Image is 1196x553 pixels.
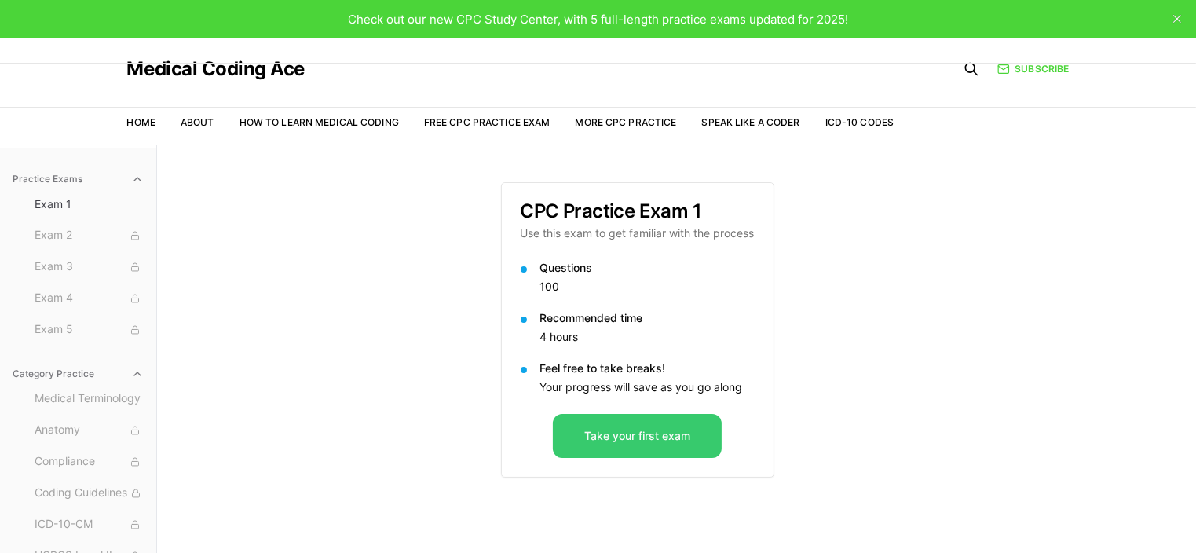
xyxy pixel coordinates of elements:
[1165,6,1190,31] button: close
[424,116,550,128] a: Free CPC Practice Exam
[540,279,755,295] p: 100
[35,196,144,212] span: Exam 1
[28,286,150,311] button: Exam 4
[28,418,150,443] button: Anatomy
[28,255,150,280] button: Exam 3
[540,260,755,276] p: Questions
[28,223,150,248] button: Exam 2
[6,361,150,386] button: Category Practice
[6,167,150,192] button: Practice Exams
[540,361,755,376] p: Feel free to take breaks!
[127,60,305,79] a: Medical Coding Ace
[28,449,150,474] button: Compliance
[28,386,150,412] button: Medical Terminology
[127,116,155,128] a: Home
[35,516,144,533] span: ICD-10-CM
[35,390,144,408] span: Medical Terminology
[540,379,755,395] p: Your progress will save as you go along
[28,317,150,342] button: Exam 5
[702,116,800,128] a: Speak Like a Coder
[540,329,755,345] p: 4 hours
[997,62,1069,76] a: Subscribe
[521,202,755,221] h3: CPC Practice Exam 1
[35,258,144,276] span: Exam 3
[553,414,722,458] button: Take your first exam
[35,290,144,307] span: Exam 4
[35,485,144,502] span: Coding Guidelines
[28,512,150,537] button: ICD-10-CM
[575,116,676,128] a: More CPC Practice
[825,116,894,128] a: ICD-10 Codes
[348,12,848,27] span: Check out our new CPC Study Center, with 5 full-length practice exams updated for 2025!
[521,225,755,241] p: Use this exam to get familiar with the process
[35,453,144,471] span: Compliance
[28,481,150,506] button: Coding Guidelines
[35,227,144,244] span: Exam 2
[35,321,144,339] span: Exam 5
[240,116,399,128] a: How to Learn Medical Coding
[540,310,755,326] p: Recommended time
[181,116,214,128] a: About
[28,192,150,217] button: Exam 1
[35,422,144,439] span: Anatomy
